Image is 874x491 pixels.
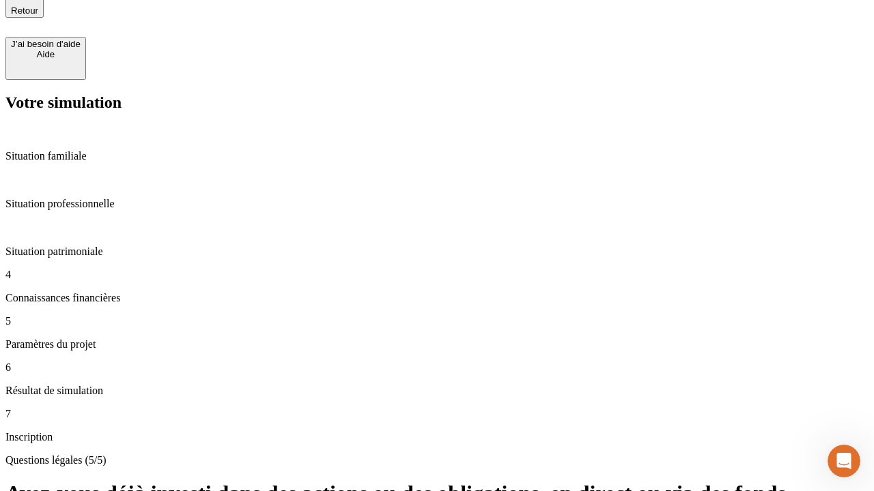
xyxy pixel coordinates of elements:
p: Paramètres du projet [5,338,869,351]
div: Aide [11,49,81,59]
p: 6 [5,361,869,374]
p: 7 [5,408,869,420]
p: 5 [5,315,869,327]
h2: Votre simulation [5,93,869,112]
p: 4 [5,269,869,281]
div: J’ai besoin d'aide [11,39,81,49]
p: Situation familiale [5,150,869,162]
p: Connaissances financières [5,292,869,304]
span: Retour [11,5,38,16]
p: Situation professionnelle [5,198,869,210]
p: Résultat de simulation [5,385,869,397]
iframe: Intercom live chat [828,445,860,477]
p: Situation patrimoniale [5,245,869,258]
p: Questions légales (5/5) [5,454,869,466]
button: J’ai besoin d'aideAide [5,37,86,80]
p: Inscription [5,431,869,443]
